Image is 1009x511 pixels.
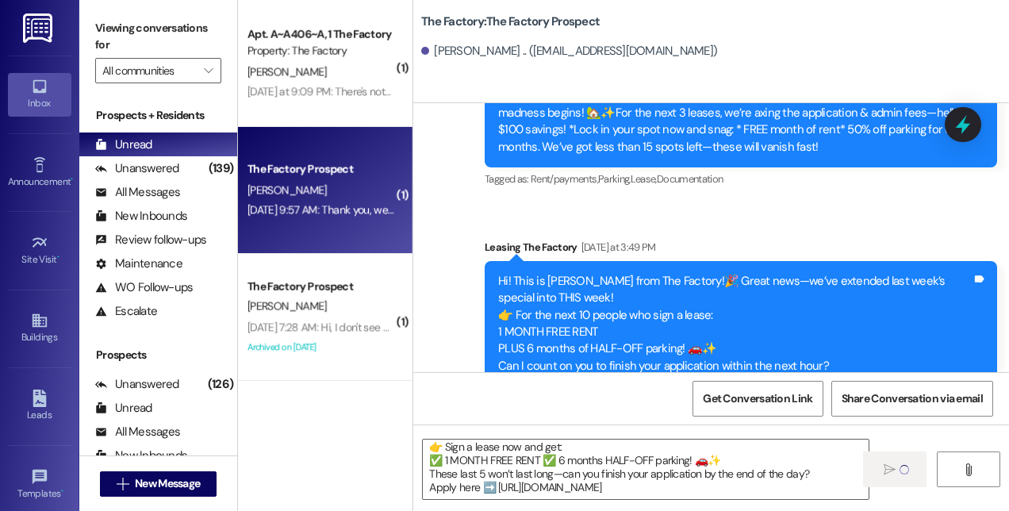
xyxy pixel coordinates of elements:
[247,279,394,295] div: The Factory Prospect
[205,156,237,181] div: (139)
[57,252,59,263] span: •
[95,232,206,248] div: Review follow-ups
[247,84,601,98] div: [DATE] at 9:09 PM: There's nothing on our end that says it needs to be signed
[8,229,71,272] a: Site Visit •
[95,448,187,464] div: New Inbounds
[8,463,71,506] a: Templates •
[246,337,396,357] div: Archived on [DATE]
[61,486,63,497] span: •
[8,385,71,428] a: Leads
[8,307,71,350] a: Buildings
[631,172,657,186] span: Lease ,
[95,136,152,153] div: Unread
[95,376,179,393] div: Unanswered
[421,13,600,30] b: The Factory: The Factory Prospect
[204,64,213,77] i: 
[95,160,179,177] div: Unanswered
[498,273,972,392] div: Hi! This is [PERSON_NAME] from The Factory!🎉 Great news—we’ve extended last week’s special into T...
[831,381,993,417] button: Share Conversation via email
[962,463,974,476] i: 
[79,107,237,124] div: Prospects + Residents
[247,161,394,178] div: The Factory Prospect
[247,64,327,79] span: [PERSON_NAME]
[577,239,656,255] div: [DATE] at 3:49 PM
[247,26,394,43] div: Apt. A~A406~A, 1 The Factory
[423,440,868,499] textarea: Hi! This is [PERSON_NAME] from The Factory! 🚨 Update: Our special is almost GONE—only 5 spots lef...
[95,184,180,201] div: All Messages
[247,299,327,313] span: [PERSON_NAME]
[79,347,237,363] div: Prospects
[485,239,997,261] div: Leasing The Factory
[95,424,180,440] div: All Messages
[95,279,193,296] div: WO Follow-ups
[8,73,71,116] a: Inbox
[102,58,196,83] input: All communities
[23,13,56,43] img: ResiDesk Logo
[95,303,157,320] div: Escalate
[247,43,394,60] div: Property: The Factory
[95,255,182,272] div: Maintenance
[95,16,221,58] label: Viewing conversations for
[421,43,717,60] div: [PERSON_NAME] .. ([EMAIL_ADDRESS][DOMAIN_NAME])
[485,167,997,190] div: Tagged as:
[95,208,187,225] div: New Inbounds
[657,172,723,186] span: Documentation
[247,202,472,217] div: [DATE] 9:57 AM: Thank you, we will get that done!
[842,390,983,407] span: Share Conversation via email
[498,88,972,156] div: Hi [PERSON_NAME], [PERSON_NAME] from The Factory here! 🎉 Only 4 DAYS ‘til move-in madness begins!...
[692,381,823,417] button: Get Conversation Link
[598,172,631,186] span: Parking ,
[100,471,217,497] button: New Message
[135,475,200,492] span: New Message
[95,400,152,417] div: Unread
[71,174,73,185] span: •
[531,172,598,186] span: Rent/payments ,
[204,372,237,397] div: (126)
[884,463,896,476] i: 
[703,390,812,407] span: Get Conversation Link
[247,182,327,197] span: [PERSON_NAME]
[117,478,129,490] i: 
